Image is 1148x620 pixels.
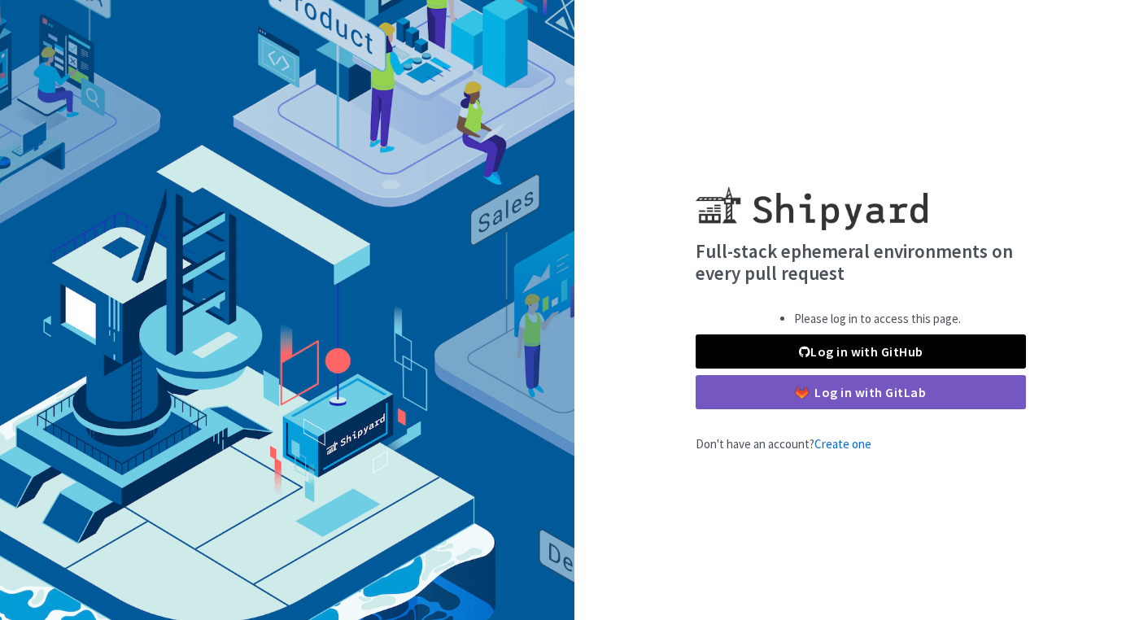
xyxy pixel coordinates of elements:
a: Create one [814,436,871,452]
img: gitlab-color.svg [796,386,808,399]
img: Shipyard logo [696,167,928,230]
h4: Full-stack ephemeral environments on every pull request [696,240,1026,285]
span: Don't have an account? [696,436,871,452]
a: Log in with GitHub [696,334,1026,369]
a: Log in with GitLab [696,375,1026,409]
li: Please log in to access this page. [794,310,961,329]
